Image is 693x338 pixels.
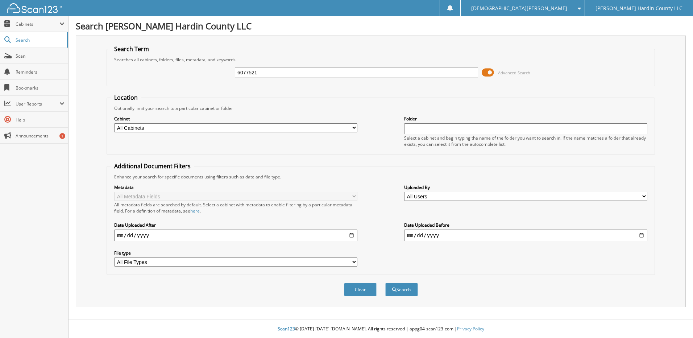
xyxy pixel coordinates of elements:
[114,116,357,122] label: Cabinet
[657,303,693,338] iframe: Chat Widget
[16,117,65,123] span: Help
[190,208,200,214] a: here
[16,69,65,75] span: Reminders
[76,20,686,32] h1: Search [PERSON_NAME] Hardin County LLC
[404,230,647,241] input: end
[114,222,357,228] label: Date Uploaded After
[471,6,567,11] span: [DEMOGRAPHIC_DATA][PERSON_NAME]
[111,105,651,111] div: Optionally limit your search to a particular cabinet or folder
[404,222,647,228] label: Date Uploaded Before
[596,6,682,11] span: [PERSON_NAME] Hardin County LLC
[344,283,377,296] button: Clear
[404,184,647,190] label: Uploaded By
[114,250,357,256] label: File type
[498,70,530,75] span: Advanced Search
[16,85,65,91] span: Bookmarks
[111,94,141,102] legend: Location
[111,174,651,180] div: Enhance your search for specific documents using filters such as date and file type.
[111,162,194,170] legend: Additional Document Filters
[114,184,357,190] label: Metadata
[404,116,647,122] label: Folder
[404,135,647,147] div: Select a cabinet and begin typing the name of the folder you want to search in. If the name match...
[111,45,153,53] legend: Search Term
[114,230,357,241] input: start
[16,53,65,59] span: Scan
[16,37,63,43] span: Search
[457,326,484,332] a: Privacy Policy
[16,133,65,139] span: Announcements
[111,57,651,63] div: Searches all cabinets, folders, files, metadata, and keywords
[16,21,59,27] span: Cabinets
[278,326,295,332] span: Scan123
[385,283,418,296] button: Search
[114,202,357,214] div: All metadata fields are searched by default. Select a cabinet with metadata to enable filtering b...
[16,101,59,107] span: User Reports
[7,3,62,13] img: scan123-logo-white.svg
[69,320,693,338] div: © [DATE]-[DATE] [DOMAIN_NAME]. All rights reserved | appg04-scan123-com |
[59,133,65,139] div: 1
